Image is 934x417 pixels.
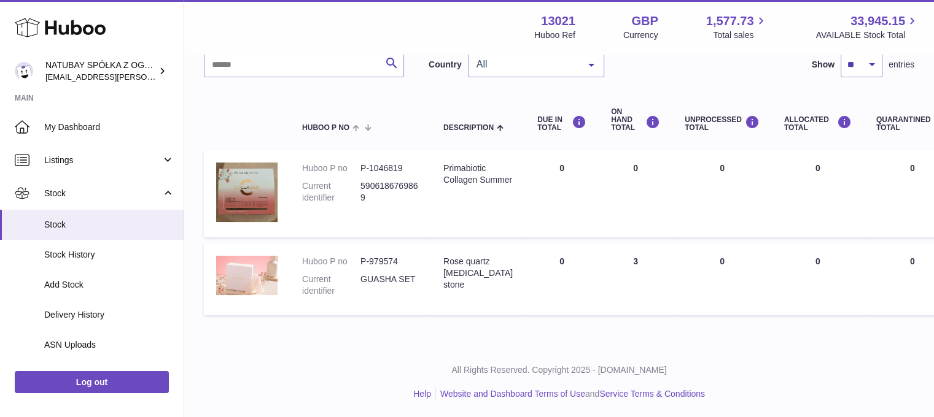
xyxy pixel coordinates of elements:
span: ASN Uploads [44,339,174,351]
span: Description [443,124,494,132]
span: Stock History [44,249,174,261]
div: UNPROCESSED Total [685,115,760,132]
dd: P-979574 [360,256,419,267]
td: 0 [672,243,772,315]
a: Service Terms & Conditions [599,389,705,399]
dt: Huboo P no [302,256,360,267]
a: Website and Dashboard Terms of Use [440,389,585,399]
div: Rose quartz [MEDICAL_DATA] stone [443,256,513,291]
img: product image [216,256,278,295]
span: All [473,58,579,71]
dd: P-1046819 [360,163,419,174]
span: My Dashboard [44,121,174,133]
td: 0 [772,243,864,315]
strong: 13021 [541,13,575,29]
p: All Rights Reserved. Copyright 2025 - [DOMAIN_NAME] [194,364,924,376]
div: ON HAND Total [611,108,660,132]
dd: GUASHA SET [360,274,419,297]
dt: Current identifier [302,274,360,297]
div: Primabiotic Collagen Summer [443,163,513,186]
img: kacper.antkowski@natubay.pl [15,62,33,80]
td: 0 [525,150,599,237]
td: 0 [672,150,772,237]
dt: Huboo P no [302,163,360,174]
a: 33,945.15 AVAILABLE Stock Total [815,13,919,41]
li: and [436,388,705,400]
label: Country [429,59,462,71]
span: 33,945.15 [850,13,905,29]
span: [EMAIL_ADDRESS][PERSON_NAME][DOMAIN_NAME] [45,72,246,82]
span: entries [889,59,914,71]
span: 1,577.73 [706,13,754,29]
td: 0 [525,243,599,315]
td: 0 [772,150,864,237]
label: Show [812,59,835,71]
div: Huboo Ref [534,29,575,41]
span: Delivery History [44,309,174,321]
div: DUE IN TOTAL [537,115,586,132]
div: Currency [623,29,658,41]
span: 0 [910,163,915,173]
dd: 5906186769869 [360,180,419,204]
td: 3 [599,243,672,315]
div: ALLOCATED Total [784,115,852,132]
strong: GBP [631,13,658,29]
span: Listings [44,155,162,166]
span: Stock [44,188,162,199]
span: AVAILABLE Stock Total [815,29,919,41]
span: Total sales [713,29,768,41]
td: 0 [599,150,672,237]
div: NATUBAY SPÓŁKA Z OGRANICZONĄ ODPOWIEDZIALNOŚCIĄ [45,59,156,83]
span: Add Stock [44,279,174,291]
span: Stock [44,219,174,231]
span: 0 [910,256,915,266]
a: Help [413,389,431,399]
dt: Current identifier [302,180,360,204]
a: 1,577.73 Total sales [706,13,768,41]
span: Huboo P no [302,124,349,132]
a: Log out [15,371,169,393]
img: product image [216,163,278,222]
